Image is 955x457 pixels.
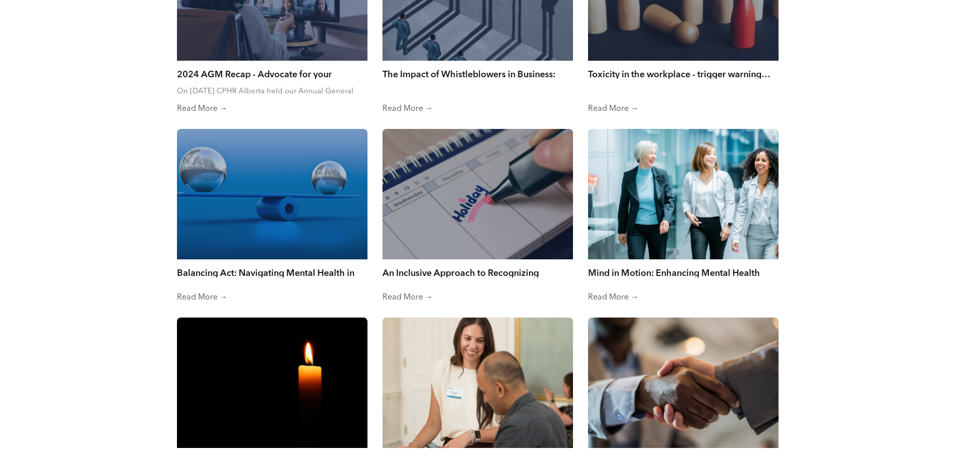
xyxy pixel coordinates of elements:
a: 2024 AGM Recap - Advocate for your profession! [177,68,367,79]
a: A man and a woman are talking to each other in a room. [383,318,573,448]
a: Toxicity in the workplace - trigger warning… you might not be ready to hear this.. [588,68,779,79]
a: Balancing Act: Navigating Mental Health in the Workplace [177,267,367,278]
a: Read More → [588,292,779,302]
a: Read More → [177,292,367,302]
a: Read More → [383,104,573,114]
a: A close up of two people shaking hands. [588,318,779,448]
a: Read More → [177,104,367,114]
a: Mind in Motion: Enhancing Mental Health Through Movement at Work [588,267,779,278]
a: Two glass balls are balancing on a blue seesaw. [177,129,367,259]
div: On [DATE] CPHR Alberta held our Annual General Meeting virtually with a special education session... [177,86,367,96]
a: Three women are walking down a hallway in an office. [588,129,779,259]
a: A person is writing the word holiday on a calendar with a marker. [383,129,573,259]
a: An Inclusive Approach to Recognizing General Holidays [383,267,573,278]
a: The Impact of Whistleblowers in Business: Why Managers Should Consider Hiring Them [383,68,573,79]
a: A single candle is lit in the dark. [177,318,367,448]
a: Read More → [588,104,779,114]
a: Read More → [383,292,573,302]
